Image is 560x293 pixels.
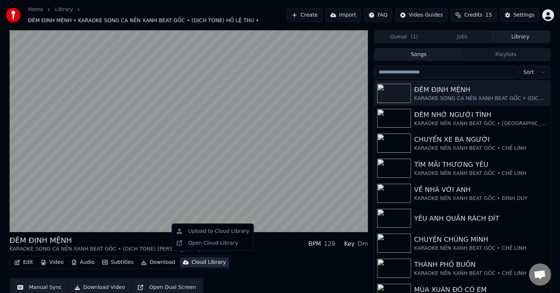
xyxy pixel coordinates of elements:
button: Video [38,257,67,268]
button: Playlists [462,49,550,60]
div: THÀNH PHỐ BUỒN [414,259,547,270]
div: KARAOKE NỀN XANH BEAT GỐC • CHẾ LINH [414,245,547,252]
div: 129 [324,239,335,248]
div: Open chat [529,263,551,286]
span: ( 1 ) [411,33,418,41]
div: KARAOKE SONG CA NỀN XANH BEAT GỐC • (DỊCH TONE) [PERSON_NAME] • [414,95,547,102]
div: KARAOKE SONG CA NỀN XANH BEAT GỐC • (DỊCH TONE) [PERSON_NAME] • [10,245,205,253]
div: Key [344,239,355,248]
div: ĐÊM NHỚ NGƯỜI TÌNH [414,110,547,120]
span: ĐÊM ĐỊNH MỆNH • KARAOKE SONG CA NỀN XANH BEAT GỐC • (DỊCH TONE) HỒ LỆ THU • [28,17,259,24]
button: Credits15 [451,8,497,22]
button: Settings [500,8,539,22]
div: ĐÊM ĐỊNH MỆNH [10,235,205,245]
div: ĐÊM ĐỊNH MỆNH [414,85,547,95]
div: TÌM MÃI THƯƠNG YÊU [414,159,547,170]
button: Download [138,257,178,268]
div: Cloud Library [192,259,226,266]
button: Jobs [433,31,491,42]
button: Video Guides [395,8,448,22]
span: Sort [524,69,534,76]
div: Settings [514,11,535,19]
button: Subtitles [99,257,136,268]
button: Audio [68,257,98,268]
span: 15 [486,11,492,19]
a: Home [28,6,43,13]
div: YÊU ANH QUẦN RÁCH ĐÍT [414,213,547,224]
button: Create [287,8,323,22]
span: Credits [464,11,482,19]
button: Edit [11,257,36,268]
button: Queue [375,31,433,42]
div: CHUYẾN XE BA NGƯỜI [414,134,547,145]
div: KARAOKE NỀN XANH BEAT GỐC • CHẾ LINH [414,170,547,177]
a: Library [55,6,73,13]
div: Open Cloud Library [188,239,238,247]
button: Library [491,31,550,42]
div: Upload to Cloud Library [188,228,249,235]
div: KARAOKE NỀN XANH BEAT GỐC • CHẾ LINH [414,270,547,277]
nav: breadcrumb [28,6,287,24]
button: Songs [375,49,462,60]
div: VỀ NHÀ VỚI ANH [414,185,547,195]
div: KARAOKE NỀN XANH BEAT GỐC • CHẾ LINH [414,145,547,152]
div: Dm [358,239,368,248]
button: FAQ [364,8,392,22]
div: KARAOKE NỀN XANH BEAT GỐC • [GEOGRAPHIC_DATA] [414,120,547,127]
div: KARAOKE NỀN XANH BEAT GỐC • ĐÌNH DUY [414,195,547,202]
div: CHUYỆN CHÚNG MÌNH [414,234,547,245]
button: Import [326,8,361,22]
div: BPM [308,239,321,248]
img: youka [6,8,21,23]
